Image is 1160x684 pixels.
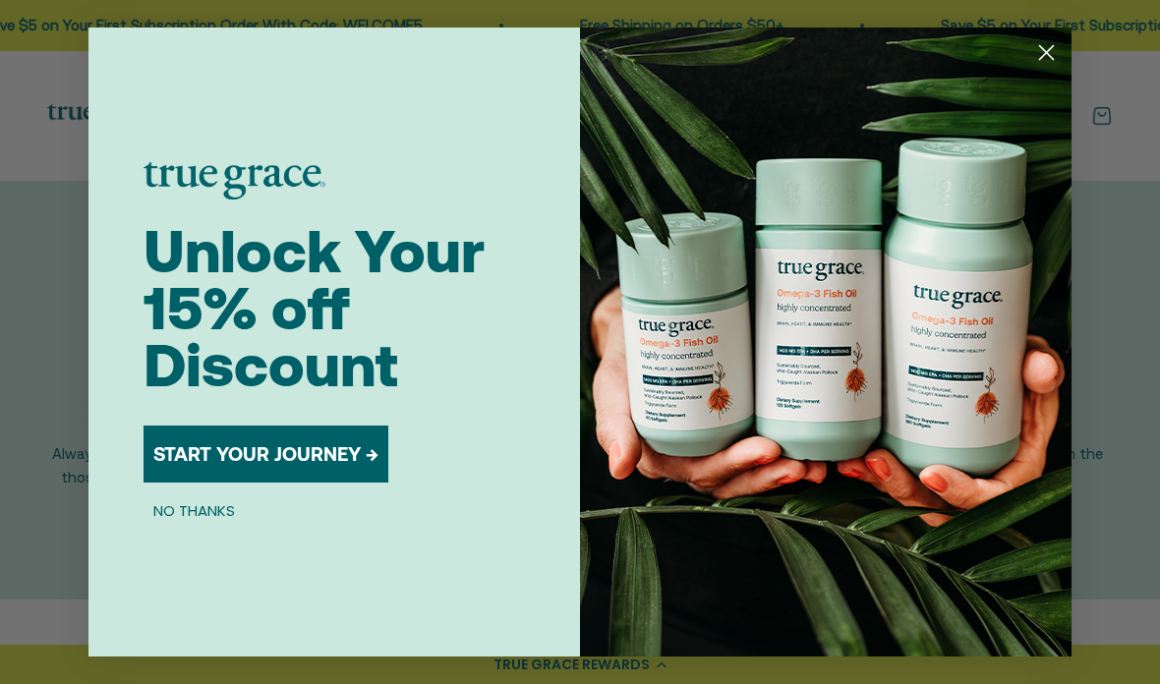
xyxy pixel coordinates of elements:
button: Close dialog [1029,35,1064,70]
span: Unlock Your 15% off Discount [144,217,485,399]
button: NO THANKS [144,498,245,522]
button: START YOUR JOURNEY → [144,426,388,483]
img: 098727d5-50f8-4f9b-9554-844bb8da1403.jpeg [580,28,1072,656]
img: logo placeholder [144,162,325,199]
